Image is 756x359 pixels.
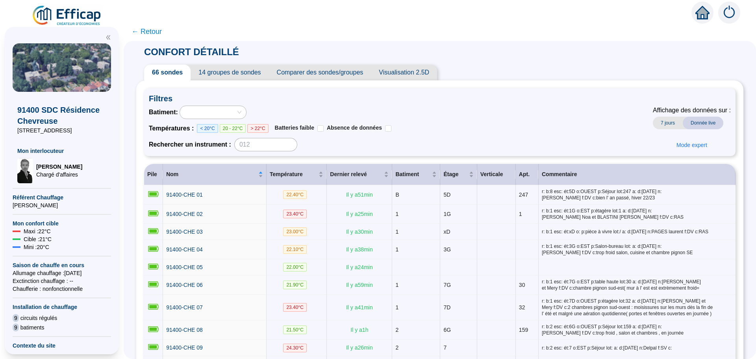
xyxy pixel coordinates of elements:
[17,104,106,126] span: 91400 SDC Résidence Chevreuse
[542,229,732,235] span: r: b:1 esc: ét:xD o: p:pièce à vivre lot:/ a: d:[DATE] n:PAGES laurent f:DV c:RAS
[13,324,19,331] span: 9
[106,35,111,40] span: double-left
[371,65,437,80] span: Visualisation 2.5D
[542,279,732,291] span: r: b:1 esc: ét:7G o:EST p:table haute lot:30 a: d:[DATE] n:[PERSON_NAME] et Mery f:DV c:chambre p...
[247,124,268,133] span: > 22°C
[24,243,49,251] span: Mini : 20 °C
[191,65,269,80] span: 14 groupes de sondes
[542,324,732,336] span: r: b:2 esc: ét:6G o:OUEST p:Séjour lot:159 a: d:[DATE] n:[PERSON_NAME] f:DV c:trop froid , salon ...
[166,263,203,272] a: 91400-CHE 05
[267,164,327,185] th: Température
[234,138,297,151] input: 012
[443,229,450,235] span: xD
[539,164,736,185] th: Commentaire
[443,327,451,333] span: 6G
[17,158,33,183] img: Chargé d'affaires
[13,193,111,201] span: Référent Chauffage
[542,345,732,351] span: r: b:2 esc: ét:7 o:EST p:Séjour lot: a: d:[DATE] n:Delpal f:SV c:
[670,139,713,151] button: Mode expert
[136,47,247,57] span: CONFORT DÉTAILLÉ
[392,164,440,185] th: Batiment
[346,304,373,311] span: Il y a 41 min
[166,282,203,288] span: 91400-CHE 06
[395,170,430,179] span: Batiment
[163,164,267,185] th: Nom
[653,106,731,115] span: Affichage des données sur :
[166,246,203,254] a: 91400-CHE 04
[443,282,451,288] span: 7G
[269,65,371,80] span: Comparer des sondes/groupes
[132,26,162,37] span: ← Retour
[542,208,732,220] span: r: b:1 esc: ét:1G o:EST p:étagère lot:1 a: d:[DATE] n:[PERSON_NAME] Noa et BLASTINI [PERSON_NAME]...
[17,147,106,155] span: Mon interlocuteur
[36,163,82,171] span: [PERSON_NAME]
[166,303,203,312] a: 91400-CHE 07
[13,303,111,311] span: Installation de chauffage
[542,243,732,256] span: r: b:1 esc: ét:3G o:EST p:Salon-bureau lot: a: d:[DATE] n:[PERSON_NAME] f:DV c:trop froid salon, ...
[443,304,450,311] span: 7D
[283,190,307,199] span: 22.40 °C
[346,282,373,288] span: Il y a 59 min
[516,164,539,185] th: Apt.
[443,170,467,179] span: Étage
[519,211,522,217] span: 1
[166,344,203,352] a: 91400-CHE 09
[13,219,111,227] span: Mon confort cible
[13,342,111,350] span: Contexte du site
[270,170,317,179] span: Température
[346,246,373,253] span: Il y a 38 min
[147,171,157,177] span: Pile
[13,277,111,285] span: Exctinction chauffage : --
[166,304,203,311] span: 91400-CHE 07
[149,124,197,133] span: Températures :
[330,170,382,179] span: Dernier relevé
[283,326,307,334] span: 21.50 °C
[166,327,203,333] span: 91400-CHE 08
[36,171,82,179] span: Chargé d'affaires
[683,117,723,129] span: Donnée live
[166,281,203,289] a: 91400-CHE 06
[395,327,398,333] span: 2
[519,192,528,198] span: 247
[283,303,307,312] span: 23.40 °C
[166,211,203,217] span: 91400-CHE 02
[283,344,307,352] span: 24.30 °C
[13,201,111,209] span: [PERSON_NAME]
[395,211,398,217] span: 1
[440,164,477,185] th: Étage
[166,191,203,199] a: 91400-CHE 01
[166,192,203,198] span: 91400-CHE 01
[283,210,307,218] span: 23.40 °C
[166,229,203,235] span: 91400-CHE 03
[20,324,44,331] span: batiments
[346,211,373,217] span: Il y a 25 min
[519,327,528,333] span: 159
[13,269,111,277] span: Allumage chauffage : [DATE]
[283,263,307,272] span: 22.00 °C
[13,285,111,293] span: Chaufferie : non fonctionnelle
[283,227,307,236] span: 23.00 °C
[346,344,373,351] span: Il y a 26 min
[443,192,450,198] span: 5D
[220,124,246,133] span: 20 - 22°C
[13,314,19,322] span: 9
[166,344,203,351] span: 91400-CHE 09
[395,229,398,235] span: 1
[149,108,178,117] span: Batiment :
[166,246,203,253] span: 91400-CHE 04
[676,141,707,149] span: Mode expert
[283,281,307,289] span: 21.90 °C
[395,282,398,288] span: 1
[519,282,525,288] span: 30
[346,229,373,235] span: Il y a 30 min
[283,245,307,254] span: 22.10 °C
[149,93,731,104] span: Filtres
[346,192,373,198] span: Il y a 51 min
[395,344,398,351] span: 2
[166,170,257,179] span: Nom
[166,228,203,236] a: 91400-CHE 03
[443,344,447,351] span: 7
[327,125,382,131] span: Absence de données
[350,327,368,333] span: Il y a 1 h
[542,298,732,317] span: r: b:1 esc: ét:7D o:OUEST p:étagère lot:32 a: d:[DATE] n:[PERSON_NAME] et Mery f:DV c:2 chambres ...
